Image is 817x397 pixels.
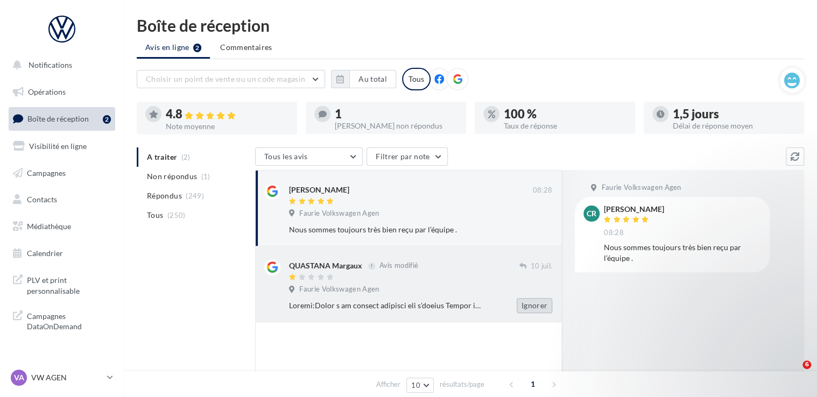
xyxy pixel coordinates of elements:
[166,108,288,120] div: 4.8
[147,190,182,201] span: Répondus
[28,87,66,96] span: Opérations
[220,42,272,53] span: Commentaires
[376,379,400,389] span: Afficher
[264,152,308,161] span: Tous les avis
[6,188,117,211] a: Contacts
[27,114,89,123] span: Boîte de réception
[402,68,431,90] div: Tous
[335,108,457,120] div: 1
[27,249,63,258] span: Calendrier
[6,107,117,130] a: Boîte de réception2
[524,375,541,393] span: 1
[440,379,484,389] span: résultats/page
[289,185,349,195] div: [PERSON_NAME]
[201,172,210,181] span: (1)
[147,171,197,182] span: Non répondus
[602,176,817,392] iframe: Intercom notifications message
[29,60,72,69] span: Notifications
[103,115,111,124] div: 2
[146,74,305,83] span: Choisir un point de vente ou un code magasin
[6,215,117,238] a: Médiathèque
[147,210,163,221] span: Tous
[504,108,626,120] div: 100 %
[673,108,795,120] div: 1,5 jours
[289,224,482,235] div: Nous sommes toujours très bien reçu par l’équipe .
[6,135,117,158] a: Visibilité en ligne
[802,360,811,369] span: 6
[166,123,288,130] div: Note moyenne
[137,17,804,33] div: Boîte de réception
[367,147,448,166] button: Filtrer par note
[335,122,457,130] div: [PERSON_NAME] non répondus
[532,186,552,195] span: 08:28
[137,70,325,88] button: Choisir un point de vente ou un code magasin
[6,304,117,336] a: Campagnes DataOnDemand
[31,372,103,383] p: VW AGEN
[289,260,362,271] div: QUASTANA Margaux
[9,367,115,388] a: VA VW AGEN
[255,147,363,166] button: Tous les avis
[299,209,379,218] span: Faurie Volkswagen Agen
[530,261,552,271] span: 10 juil.
[349,70,396,88] button: Au total
[504,122,626,130] div: Taux de réponse
[299,285,379,294] span: Faurie Volkswagen Agen
[289,300,482,311] div: Loremi:Dolor s am consect adipisci eli s'doeius Tempor in utlab e dolor mag aliqu en adminim: 4) ...
[27,309,111,332] span: Campagnes DataOnDemand
[6,268,117,300] a: PLV et print personnalisable
[6,54,113,76] button: Notifications
[6,242,117,265] a: Calendrier
[6,81,117,103] a: Opérations
[167,211,186,219] span: (250)
[331,70,396,88] button: Au total
[186,192,204,200] span: (249)
[27,195,57,204] span: Contacts
[14,372,24,383] span: VA
[587,208,596,219] span: CR
[27,168,66,177] span: Campagnes
[29,141,87,151] span: Visibilité en ligne
[379,261,418,270] span: Avis modifié
[27,222,71,231] span: Médiathèque
[406,378,434,393] button: 10
[673,122,795,130] div: Délai de réponse moyen
[27,273,111,296] span: PLV et print personnalisable
[411,381,420,389] span: 10
[780,360,806,386] iframe: Intercom live chat
[6,162,117,185] a: Campagnes
[517,298,552,313] button: Ignorer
